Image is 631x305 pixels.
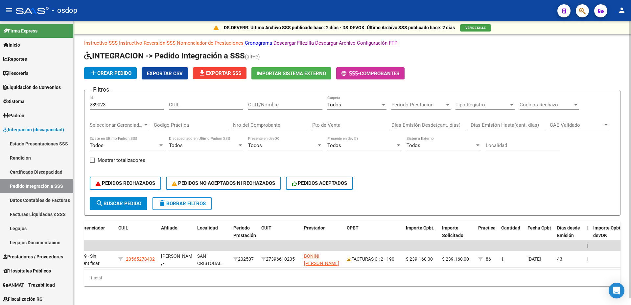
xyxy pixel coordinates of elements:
[259,221,301,250] datatable-header-cell: CUIT
[3,253,63,260] span: Prestadores / Proveedores
[257,71,326,76] span: Importar Sistema Externo
[587,243,588,248] span: |
[557,225,580,238] span: Días desde Emisión
[347,225,359,230] span: CPBT
[233,255,256,263] div: 202507
[126,256,155,262] span: 20565278402
[557,256,562,262] span: 43
[84,270,620,286] div: 1 total
[439,221,476,250] datatable-header-cell: Importe Solicitado
[301,221,344,250] datatable-header-cell: Prestador
[336,67,405,79] button: -Comprobantes
[442,225,463,238] span: Importe Solicitado
[84,40,118,46] a: Instructivo SSS
[3,98,25,105] span: Sistema
[197,225,218,230] span: Localidad
[465,26,486,30] span: VER DETALLE
[3,281,55,289] span: ANMAT - Trazabilidad
[89,69,97,77] mat-icon: add
[341,71,360,76] span: -
[158,199,166,207] mat-icon: delete
[96,180,155,186] span: PEDIDOS RECHAZADOS
[96,199,104,207] mat-icon: search
[96,201,141,207] span: Buscar Pedido
[486,256,491,262] span: 86
[587,225,588,230] span: |
[177,40,244,46] a: Nomenclador de Prestaciones
[499,221,525,250] datatable-header-cell: Cantidad
[90,177,161,190] button: PEDIDOS RECHAZADOS
[406,225,434,230] span: Importe Cpbt.
[292,180,347,186] span: PEDIDOS ACEPTADOS
[119,40,175,46] a: Instructivo Reversión SSS
[403,221,439,250] datatable-header-cell: Importe Cpbt.
[593,225,622,238] span: Importe Cpbt. devOK
[286,177,353,190] button: PEDIDOS ACEPTADOS
[261,255,299,263] div: 27396610235
[197,253,222,266] span: SAN CRISTOBAL
[224,24,455,31] p: DS.DEVERR: Último Archivo SSS publicado hace: 2 días - DS.DEVOK: Último Archivo SSS publicado hac...
[245,40,272,46] a: Cronograma
[591,221,627,250] datatable-header-cell: Importe Cpbt. devOK
[3,55,27,63] span: Reportes
[198,69,206,77] mat-icon: file_download
[90,142,104,148] span: Todos
[161,225,177,230] span: Afiliado
[193,67,246,79] button: Exportar SSS
[172,180,275,186] span: PEDIDOS NO ACEPTADOS NI RECHAZADOS
[344,221,403,250] datatable-header-cell: CPBT
[476,221,499,250] datatable-header-cell: Practica
[84,39,620,47] p: - - - - -
[84,67,137,79] button: Crear Pedido
[3,126,64,133] span: Integración (discapacidad)
[90,197,147,210] button: Buscar Pedido
[147,71,183,76] span: Exportar CSV
[501,225,520,230] span: Cantidad
[198,70,241,76] span: Exportar SSS
[248,142,262,148] span: Todos
[89,70,131,76] span: Crear Pedido
[584,221,591,250] datatable-header-cell: |
[261,225,271,230] span: CUIT
[116,221,158,250] datatable-header-cell: CUIL
[118,225,128,230] span: CUIL
[554,221,584,250] datatable-header-cell: Días desde Emisión
[618,6,626,14] mat-icon: person
[158,221,195,250] datatable-header-cell: Afiliado
[304,253,339,266] span: BONINI [PERSON_NAME]
[98,156,145,164] span: Mostrar totalizadores
[587,256,588,262] span: |
[245,54,260,60] span: (alt+e)
[3,112,24,119] span: Padrón
[3,84,61,91] span: Liquidación de Convenios
[52,3,77,18] span: - osdop
[315,40,397,46] a: Descargar Archivo Configuración FTP
[84,51,245,60] span: INTEGRACION -> Pedido Integración a SSS
[442,256,469,262] span: $ 239.160,00
[76,221,116,250] datatable-header-cell: Gerenciador
[158,201,206,207] span: Borrar Filtros
[456,102,509,108] span: Tipo Registro
[327,102,341,108] span: Todos
[327,142,341,148] span: Todos
[166,177,281,190] button: PEDIDOS NO ACEPTADOS NI RECHAZADOS
[3,267,51,274] span: Hospitales Públicos
[391,102,445,108] span: Periodo Prestacion
[609,283,624,298] div: Open Intercom Messenger
[5,6,13,14] mat-icon: menu
[161,253,196,266] span: [PERSON_NAME] , -
[3,70,29,77] span: Tesorería
[525,221,554,250] datatable-header-cell: Fecha Cpbt
[79,253,100,266] span: Z99 - Sin Identificar
[407,142,420,148] span: Todos
[90,85,112,94] h3: Filtros
[550,122,603,128] span: CAE Validado
[347,255,401,263] div: FACTURAS C : 2 - 190
[273,40,314,46] a: Descargar Filezilla
[3,41,20,49] span: Inicio
[3,27,37,34] span: Firma Express
[520,102,573,108] span: Codigos Rechazo
[304,225,325,230] span: Prestador
[90,122,143,128] span: Seleccionar Gerenciador
[527,256,541,262] span: [DATE]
